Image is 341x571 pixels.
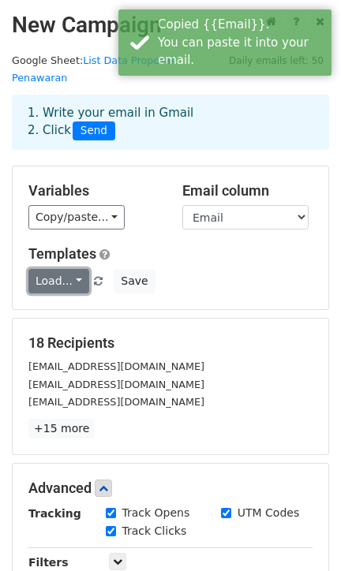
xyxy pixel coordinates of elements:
label: Track Clicks [122,523,187,539]
strong: Filters [28,556,69,569]
iframe: Chat Widget [262,495,341,571]
h2: New Campaign [12,12,329,39]
strong: Tracking [28,507,81,520]
a: Load... [28,269,89,293]
a: +15 more [28,419,95,439]
button: Save [114,269,155,293]
small: Google Sheet: [12,54,174,84]
div: Copied {{Email}}. You can paste it into your email. [158,16,325,69]
div: 1. Write your email in Gmail 2. Click [16,104,325,140]
a: Templates [28,245,96,262]
label: UTM Codes [238,505,299,521]
a: List Data Proposal Penawaran [12,54,174,84]
a: Copy/paste... [28,205,125,230]
small: [EMAIL_ADDRESS][DOMAIN_NAME] [28,360,204,372]
small: [EMAIL_ADDRESS][DOMAIN_NAME] [28,379,204,390]
h5: Email column [182,182,313,200]
label: Track Opens [122,505,190,521]
h5: Advanced [28,480,313,497]
h5: 18 Recipients [28,334,313,352]
span: Send [73,121,115,140]
small: [EMAIL_ADDRESS][DOMAIN_NAME] [28,396,204,408]
h5: Variables [28,182,159,200]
